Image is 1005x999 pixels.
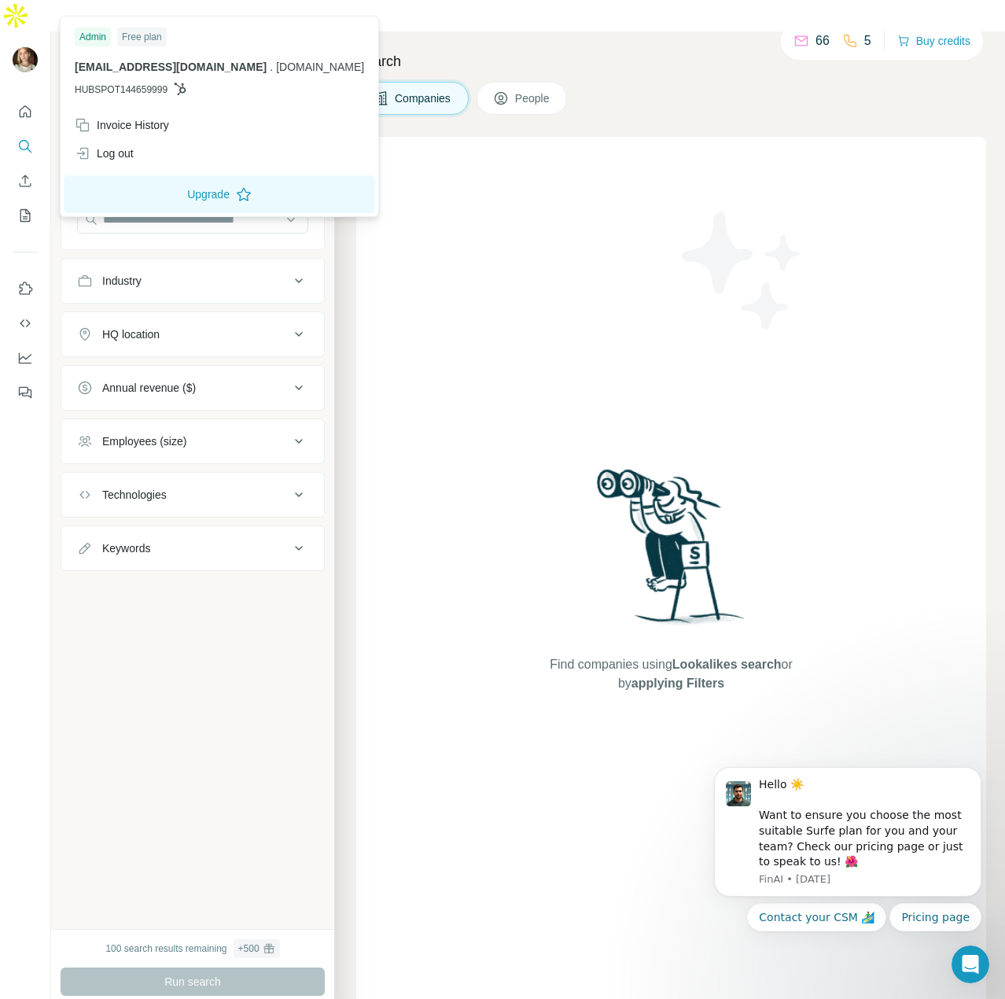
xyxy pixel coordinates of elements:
[545,655,797,693] span: Find companies using or by
[102,380,196,396] div: Annual revenue ($)
[61,369,324,407] button: Annual revenue ($)
[75,146,134,161] div: Log out
[13,309,38,337] button: Use Surfe API
[117,28,167,46] div: Free plan
[13,378,38,407] button: Feedback
[61,422,324,460] button: Employees (size)
[64,175,375,213] button: Upgrade
[13,344,38,372] button: Dashboard
[102,326,160,342] div: HQ location
[13,275,38,303] button: Use Surfe on LinkedIn
[61,315,324,353] button: HQ location
[13,47,38,72] img: Avatar
[631,676,724,690] span: applying Filters
[395,90,452,106] span: Companies
[61,262,324,300] button: Industry
[75,117,169,133] div: Invoice History
[61,476,324,514] button: Technologies
[102,433,186,449] div: Employees (size)
[897,30,970,52] button: Buy credits
[356,50,986,72] h4: Search
[276,61,364,73] span: [DOMAIN_NAME]
[13,201,38,230] button: My lists
[102,540,150,556] div: Keywords
[105,939,279,958] div: 100 search results remaining
[102,273,142,289] div: Industry
[952,946,989,983] iframe: Intercom live chat
[515,90,551,106] span: People
[75,61,267,73] span: [EMAIL_ADDRESS][DOMAIN_NAME]
[270,61,273,73] span: .
[864,31,871,50] p: 5
[672,658,782,671] span: Lookalikes search
[238,942,260,956] div: + 500
[13,132,38,160] button: Search
[690,715,1005,957] iframe: Intercom notifications message
[672,200,813,341] img: Surfe Illustration - Stars
[13,98,38,126] button: Quick start
[102,487,167,503] div: Technologies
[13,167,38,195] button: Enrich CSV
[590,465,753,640] img: Surfe Illustration - Woman searching with binoculars
[815,31,830,50] p: 66
[61,529,324,567] button: Keywords
[75,28,111,46] div: Admin
[75,83,167,97] span: HUBSPOT144659999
